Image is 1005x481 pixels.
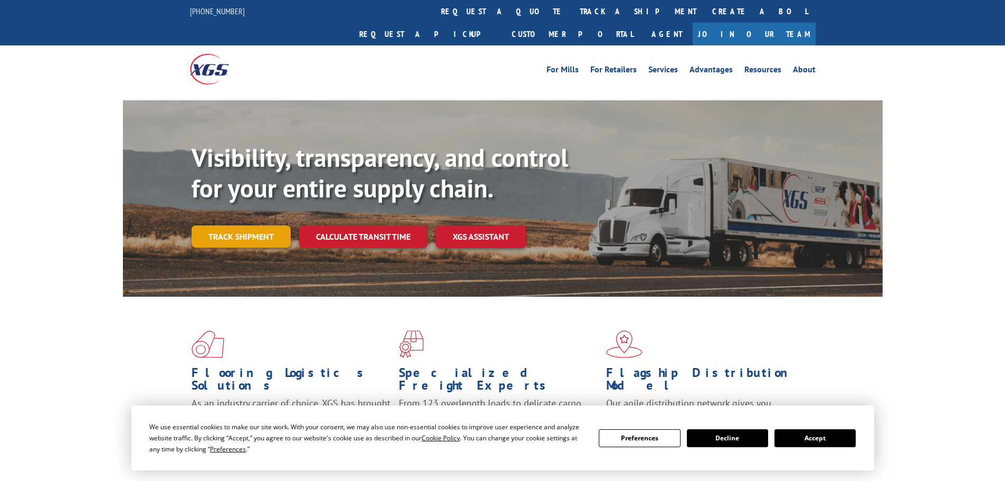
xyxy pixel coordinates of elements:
[648,65,678,77] a: Services
[690,65,733,77] a: Advantages
[606,331,643,358] img: xgs-icon-flagship-distribution-model-red
[192,141,568,204] b: Visibility, transparency, and control for your entire supply chain.
[599,429,680,447] button: Preferences
[744,65,781,77] a: Resources
[606,397,800,422] span: Our agile distribution network gives you nationwide inventory management on demand.
[793,65,816,77] a: About
[192,225,291,248] a: Track shipment
[210,445,246,454] span: Preferences
[641,23,693,45] a: Agent
[299,225,427,248] a: Calculate transit time
[436,225,526,248] a: XGS ASSISTANT
[399,397,598,444] p: From 123 overlength loads to delicate cargo, our experienced staff knows the best way to move you...
[606,366,806,397] h1: Flagship Distribution Model
[422,433,460,442] span: Cookie Policy
[131,405,874,470] div: Cookie Consent Prompt
[687,429,768,447] button: Decline
[504,23,641,45] a: Customer Portal
[192,397,390,435] span: As an industry carrier of choice, XGS has brought innovation and dedication to flooring logistics...
[190,6,245,16] a: [PHONE_NUMBER]
[590,65,637,77] a: For Retailers
[399,366,598,397] h1: Specialized Freight Experts
[192,366,391,397] h1: Flooring Logistics Solutions
[399,331,424,358] img: xgs-icon-focused-on-flooring-red
[547,65,579,77] a: For Mills
[351,23,504,45] a: Request a pickup
[774,429,856,447] button: Accept
[192,331,224,358] img: xgs-icon-total-supply-chain-intelligence-red
[149,421,586,455] div: We use essential cookies to make our site work. With your consent, we may also use non-essential ...
[693,23,816,45] a: Join Our Team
